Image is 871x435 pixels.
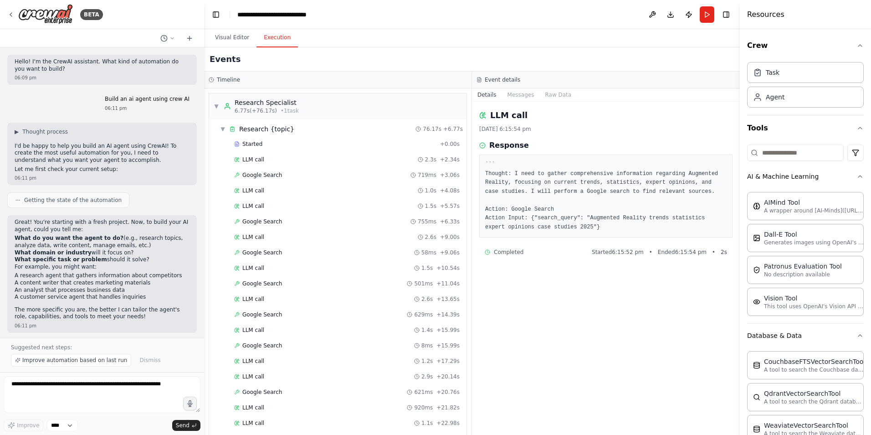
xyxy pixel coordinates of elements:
span: + 2.34s [440,156,460,163]
button: Messages [502,88,540,101]
span: + 5.57s [440,202,460,210]
span: + 20.14s [436,373,460,380]
button: Visual Editor [208,28,256,47]
p: Let me first check your current setup: [15,166,190,173]
li: (e.g., research topics, analyze data, write content, manage emails, etc.) [15,235,190,249]
span: + 6.77s [443,125,463,133]
span: Google Search [242,280,282,287]
span: 501ms [414,280,433,287]
h3: Timeline [217,76,240,83]
span: 58ms [421,249,436,256]
span: Getting the state of the automation [24,197,122,204]
div: 06:11 pm [105,105,190,112]
p: No description available [764,271,842,278]
button: Start a new chat [182,33,197,44]
span: Google Search [242,171,282,179]
span: Improve automation based on last run [22,357,127,364]
button: Details [472,88,502,101]
span: Improve [17,422,39,429]
span: Google Search [242,388,282,396]
p: The more specific you are, the better I can tailor the agent's role, capabilities, and tools to m... [15,306,190,321]
span: 1.2s [421,357,433,365]
img: Logo [18,4,73,25]
div: BETA [80,9,103,20]
div: AI & Machine Learning [747,188,864,323]
p: I'd be happy to help you build an AI agent using CrewAI! To create the most useful automation for... [15,143,190,164]
p: Hello! I'm the CrewAI assistant. What kind of automation do you want to build? [15,58,190,72]
div: QdrantVectorSearchTool [764,389,864,398]
img: PatronusEvalTool [753,266,760,274]
span: + 9.00s [440,233,460,241]
span: LLM call [242,373,264,380]
nav: breadcrumb [237,10,307,19]
li: An analyst that processes business data [15,287,190,294]
button: Switch to previous chat [157,33,179,44]
span: 1.5s [421,264,433,272]
span: + 15.99s [436,326,460,334]
span: + 3.06s [440,171,460,179]
div: [DATE] 6:15:54 pm [479,125,733,133]
div: Patronus Evaluation Tool [764,262,842,271]
div: 06:11 pm [15,175,190,181]
div: Task [766,68,779,77]
p: Generates images using OpenAI's Dall-E model. [764,239,864,246]
button: Dismiss [135,354,165,367]
span: 621ms [414,388,433,396]
div: Research {topic} [239,124,294,134]
span: Google Search [242,342,282,349]
span: LLM call [242,264,264,272]
strong: What domain or industry [15,249,92,256]
span: • 1 task [281,107,299,114]
span: + 15.99s [436,342,460,349]
li: should it solve? [15,256,190,264]
img: WeaviateVectorSearchTool [753,425,760,433]
p: A tool to search the Couchbase database for relevant information on internal documents. [764,366,864,373]
span: • [649,249,652,256]
span: Ended 6:15:54 pm [658,249,707,256]
pre: ``` Thought: I need to gather comprehensive information regarding Augmented Reality, focusing on ... [485,161,727,232]
span: Completed [494,249,523,256]
h3: Event details [485,76,520,83]
span: + 21.82s [436,404,460,411]
span: Thought process [22,128,68,135]
span: LLM call [242,187,264,194]
img: CouchbaseFTSVectorSearchTool [753,362,760,369]
div: AIMind Tool [764,198,864,207]
div: CouchbaseFTSVectorSearchTool [764,357,865,366]
div: Dall-E Tool [764,230,864,239]
span: + 0.00s [440,140,460,148]
span: 1.5s [425,202,436,210]
span: LLM call [242,202,264,210]
span: + 4.08s [440,187,460,194]
span: + 13.65s [436,295,460,303]
span: Google Search [242,249,282,256]
img: AIMindTool [753,202,760,210]
button: AI & Machine Learning [747,165,864,188]
span: LLM call [242,419,264,427]
span: 8ms [421,342,433,349]
span: + 14.39s [436,311,460,318]
img: QdrantVectorSearchTool [753,394,760,401]
span: + 17.29s [436,357,460,365]
h2: Events [210,53,241,66]
p: A wrapper around [AI-Minds]([URL][DOMAIN_NAME]). Useful for when you need answers to questions fr... [764,207,864,214]
button: Improve [4,419,43,431]
span: + 22.98s [436,419,460,427]
span: 2.6s [425,233,436,241]
span: 1.1s [421,419,433,427]
span: + 10.54s [436,264,460,272]
span: 2.3s [425,156,436,163]
span: • [712,249,715,256]
li: A customer service agent that handles inquiries [15,294,190,301]
span: LLM call [242,295,264,303]
p: Suggested next steps: [11,344,193,351]
button: Click to speak your automation idea [183,397,197,410]
span: LLM call [242,404,264,411]
span: Send [176,422,190,429]
span: Started [242,140,262,148]
p: This tool uses OpenAI's Vision API to describe the contents of an image. [764,303,864,310]
button: Database & Data [747,324,864,347]
button: Hide left sidebar [210,8,222,21]
img: DallETool [753,234,760,242]
button: ▶Thought process [15,128,68,135]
